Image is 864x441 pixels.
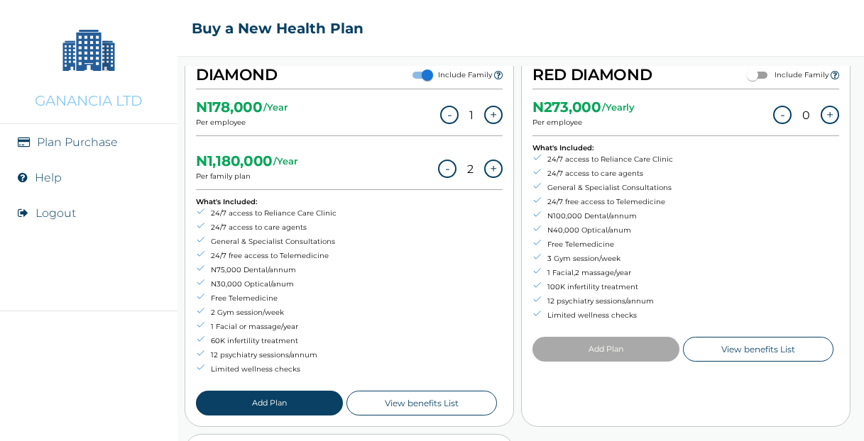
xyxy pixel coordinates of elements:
[196,391,343,415] button: Add Plan
[14,406,163,427] img: RelianceHMO's Logo
[196,220,337,235] li: 24/7 access to care agents
[196,306,337,320] li: 2 Gym session/week
[196,362,337,376] li: Limited wellness checks
[773,106,792,124] button: -
[196,235,337,249] li: General & Specialist Consultations
[53,14,124,85] img: Company
[494,70,503,80] i: Let employees add up to 5 family members, including spouse and children, to their health plans.
[532,280,673,294] li: 100K infertility treatment
[35,92,143,109] p: GANANCIA LTD
[196,150,297,181] div: Per family plan
[196,348,337,362] li: 12 psychiatry sessions/annum
[484,106,503,124] button: +
[438,70,492,79] label: Include Family
[532,62,652,89] h2: RED DIAMOND
[440,106,459,124] button: -
[532,181,673,195] li: General & Specialist Consultations
[532,96,635,127] div: Per employee
[196,104,263,111] h2: N 178,000
[196,277,337,291] li: N30,000 Optical/anum
[532,223,673,238] li: N40,000 Optical/anum
[532,238,673,252] li: Free Telemedicine
[602,101,635,113] p: / Yearly
[821,106,839,124] button: +
[532,266,673,280] li: 1 Facial,2 massage/year
[196,96,288,127] div: Per employee
[532,308,673,323] li: Limited wellness checks
[683,337,833,362] a: View benefits List
[196,291,337,306] li: Free Telemedicine
[263,101,288,113] p: /Year
[532,167,673,181] li: 24/7 access to care agents
[532,337,679,362] button: Add Plan
[196,263,337,277] li: N75,000 Dental/annum
[37,135,118,149] a: Plan Purchase
[469,108,474,122] p: 1
[196,197,337,206] p: What's Included:
[196,206,337,220] li: 24/7 access to Reliance Care Clinic
[196,157,273,164] h2: N 1,180,000
[532,294,673,308] li: 12 psychiatry sessions/annum
[196,62,278,89] h2: DIAMOND
[532,209,673,223] li: N100,000 Dental/annum
[467,162,474,176] p: 2
[35,206,76,220] button: Logout
[532,104,601,111] h2: N 273,000
[831,70,839,80] i: Let employees add up to 5 family members, including spouse and children, to their health plans.
[532,252,673,266] li: 3 Gym session/week
[532,143,673,152] p: What's Included:
[438,160,456,178] button: -
[346,391,497,415] a: View benefits List
[273,155,297,167] p: /Year
[532,195,673,209] li: 24/7 free access to Telemedicine
[196,334,337,348] li: 60K infertility treatment
[775,70,829,79] label: Include Family
[192,20,363,37] h2: Buy a New Health Plan
[802,108,810,122] p: 0
[196,249,337,263] li: 24/7 free access to Telemedicine
[35,171,62,184] a: Help
[196,320,337,334] li: 1 Facial or massage/year
[484,160,503,178] button: +
[532,152,673,167] li: 24/7 access to Reliance Care Clinic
